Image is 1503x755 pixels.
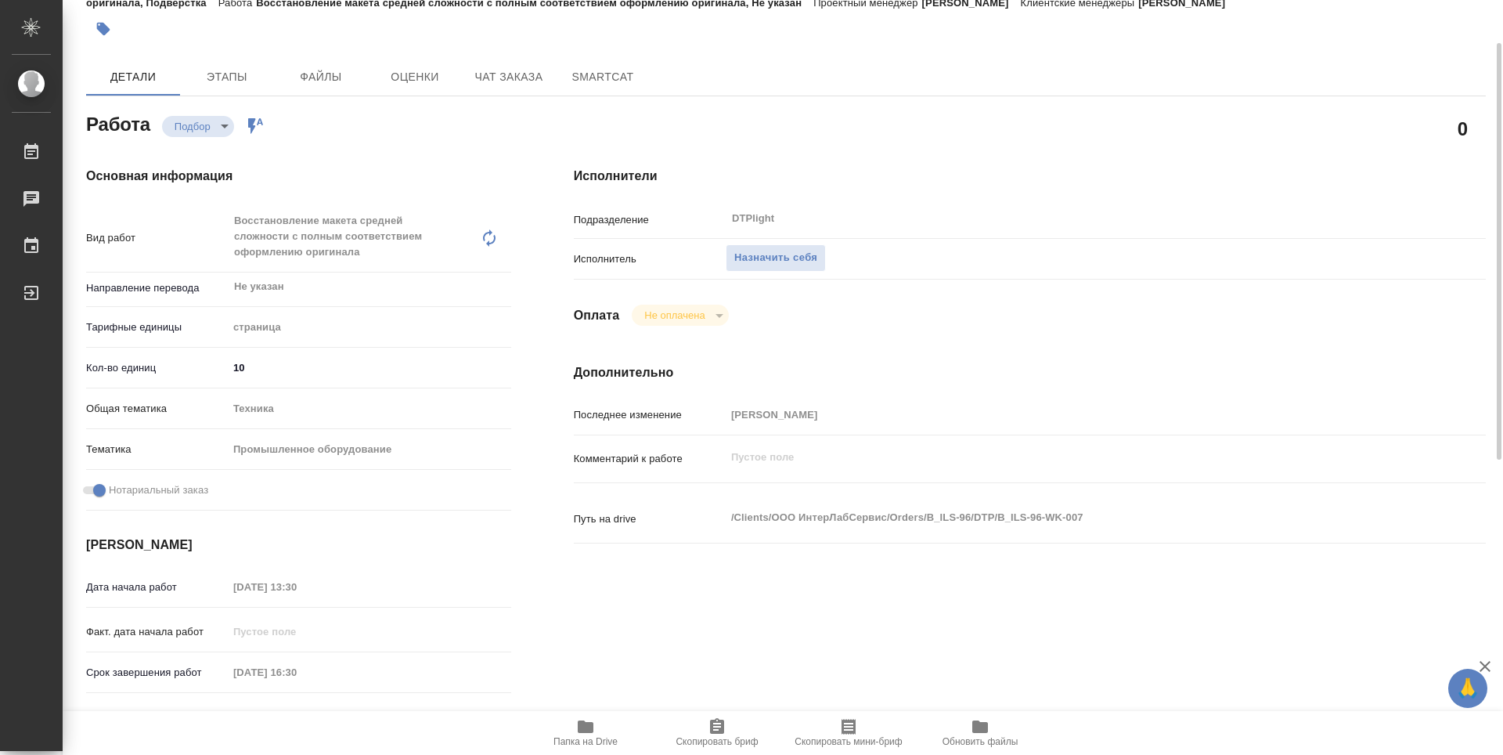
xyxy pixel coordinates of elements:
span: Чат заказа [471,67,546,87]
span: Нотариальный заказ [109,482,208,498]
button: Назначить себя [726,244,826,272]
p: Вид работ [86,230,228,246]
h4: Дополнительно [574,363,1486,382]
span: Скопировать бриф [676,736,758,747]
h4: Основная информация [86,167,511,186]
input: Пустое поле [228,620,365,643]
p: Подразделение [574,212,726,228]
p: Срок завершения работ [86,665,228,681]
p: Тематика [86,442,228,457]
p: Дата начала работ [86,580,228,595]
p: Направление перевода [86,280,228,296]
p: Кол-во единиц [86,360,228,376]
div: Подбор [632,305,728,326]
button: Не оплачена [640,309,709,322]
textarea: /Clients/ООО ИнтерЛабСервис/Orders/B_ILS-96/DTP/B_ILS-96-WK-007 [726,504,1410,531]
h2: 0 [1458,115,1468,142]
button: Скопировать бриф [651,711,783,755]
p: Факт. дата начала работ [86,624,228,640]
span: Детали [96,67,171,87]
button: Папка на Drive [520,711,651,755]
input: Пустое поле [228,576,365,598]
span: Скопировать мини-бриф [795,736,902,747]
p: Общая тематика [86,401,228,417]
span: Этапы [189,67,265,87]
input: Пустое поле [726,403,1410,426]
span: Оценки [377,67,452,87]
div: Промышленное оборудование [228,436,511,463]
h4: Оплата [574,306,620,325]
div: Подбор [162,116,234,137]
div: Техника [228,396,511,422]
h4: Исполнители [574,167,1486,186]
p: Тарифные единицы [86,320,228,335]
span: Обновить файлы [943,736,1018,747]
div: страница [228,314,511,341]
span: SmartCat [565,67,640,87]
input: Пустое поле [228,661,365,684]
button: Обновить файлы [914,711,1046,755]
h4: [PERSON_NAME] [86,536,511,555]
h2: Работа [86,109,150,137]
p: Комментарий к работе [574,451,726,467]
button: Добавить тэг [86,12,121,46]
button: Подбор [170,120,215,133]
span: 🙏 [1454,672,1481,705]
input: ✎ Введи что-нибудь [228,356,511,379]
button: Скопировать мини-бриф [783,711,914,755]
span: Папка на Drive [553,736,618,747]
p: Исполнитель [574,251,726,267]
span: Файлы [283,67,359,87]
span: Назначить себя [734,249,817,267]
p: Путь на drive [574,511,726,527]
p: Последнее изменение [574,407,726,423]
button: 🙏 [1448,669,1487,708]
